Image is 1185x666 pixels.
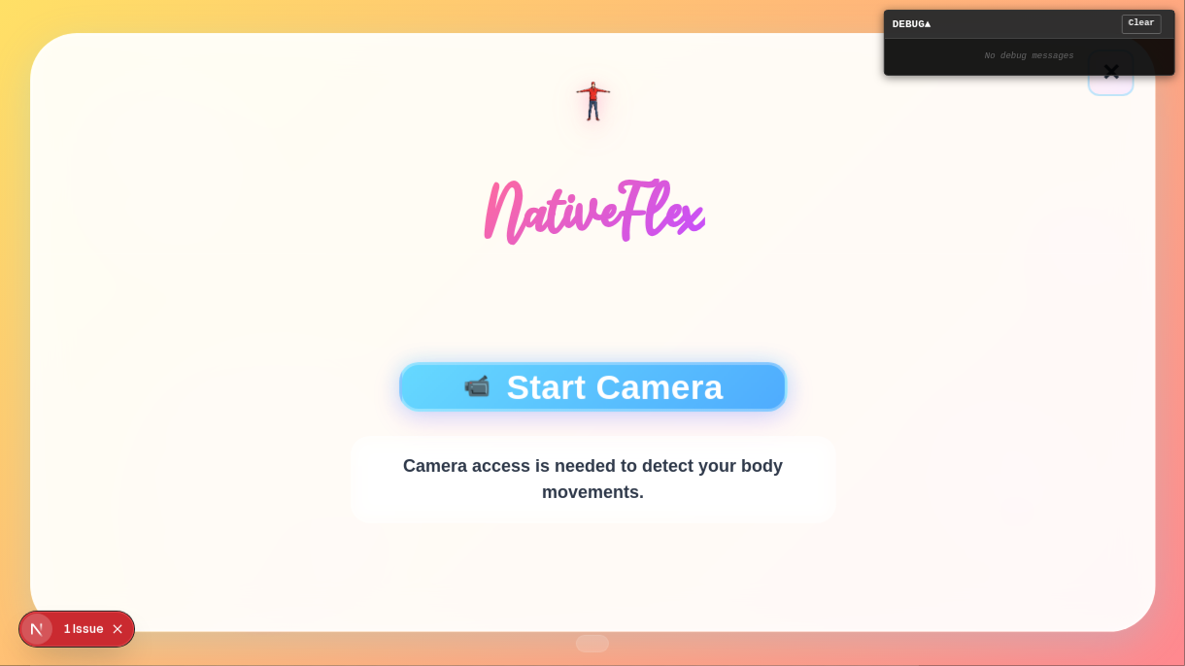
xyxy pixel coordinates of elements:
button: 📹Start Camera [398,362,787,412]
h1: NativeFlex [480,179,704,247]
img: NativeFlex Logo [569,78,616,124]
div: No debug messages [889,43,1170,72]
p: Camera access is needed to detect your body movements. [350,436,835,523]
span: DEBUG ▲ [893,17,931,33]
button: Clear [1122,15,1162,34]
span: 📹 [462,376,490,397]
